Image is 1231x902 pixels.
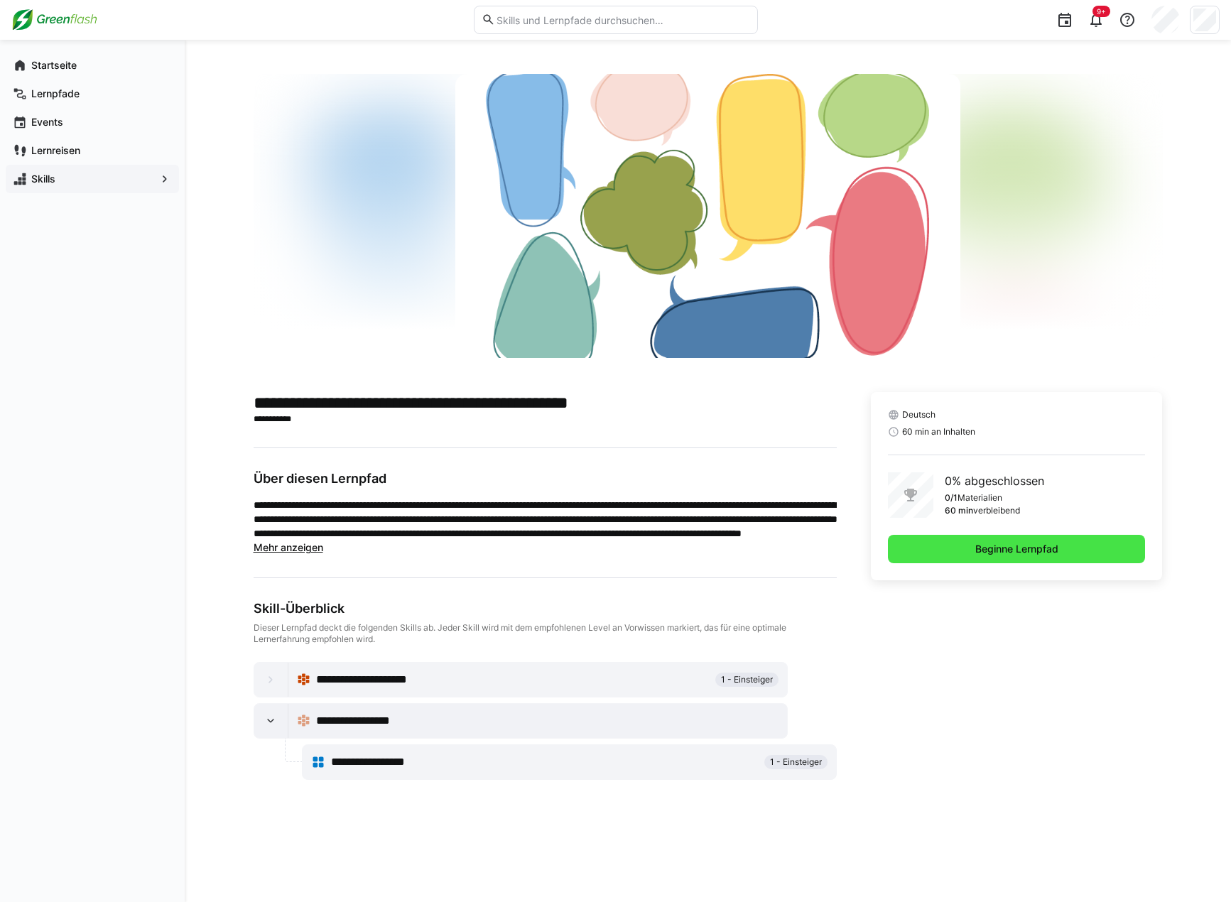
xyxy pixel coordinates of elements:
span: Mehr anzeigen [254,541,323,553]
button: Beginne Lernpfad [888,535,1146,563]
span: 1 - Einsteiger [721,674,773,685]
span: Deutsch [902,409,936,420]
span: 60 min an Inhalten [902,426,975,438]
h3: Über diesen Lernpfad [254,471,837,487]
span: 1 - Einsteiger [770,756,822,768]
div: Dieser Lernpfad deckt die folgenden Skills ab. Jeder Skill wird mit dem empfohlenen Level an Vorw... [254,622,837,645]
p: 0/1 [945,492,958,504]
span: Beginne Lernpfad [973,542,1061,556]
div: Skill-Überblick [254,601,837,616]
p: 0% abgeschlossen [945,472,1044,489]
p: 60 min [945,505,973,516]
span: 9+ [1097,7,1106,16]
p: Materialien [958,492,1002,504]
p: verbleibend [973,505,1020,516]
input: Skills und Lernpfade durchsuchen… [495,13,749,26]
